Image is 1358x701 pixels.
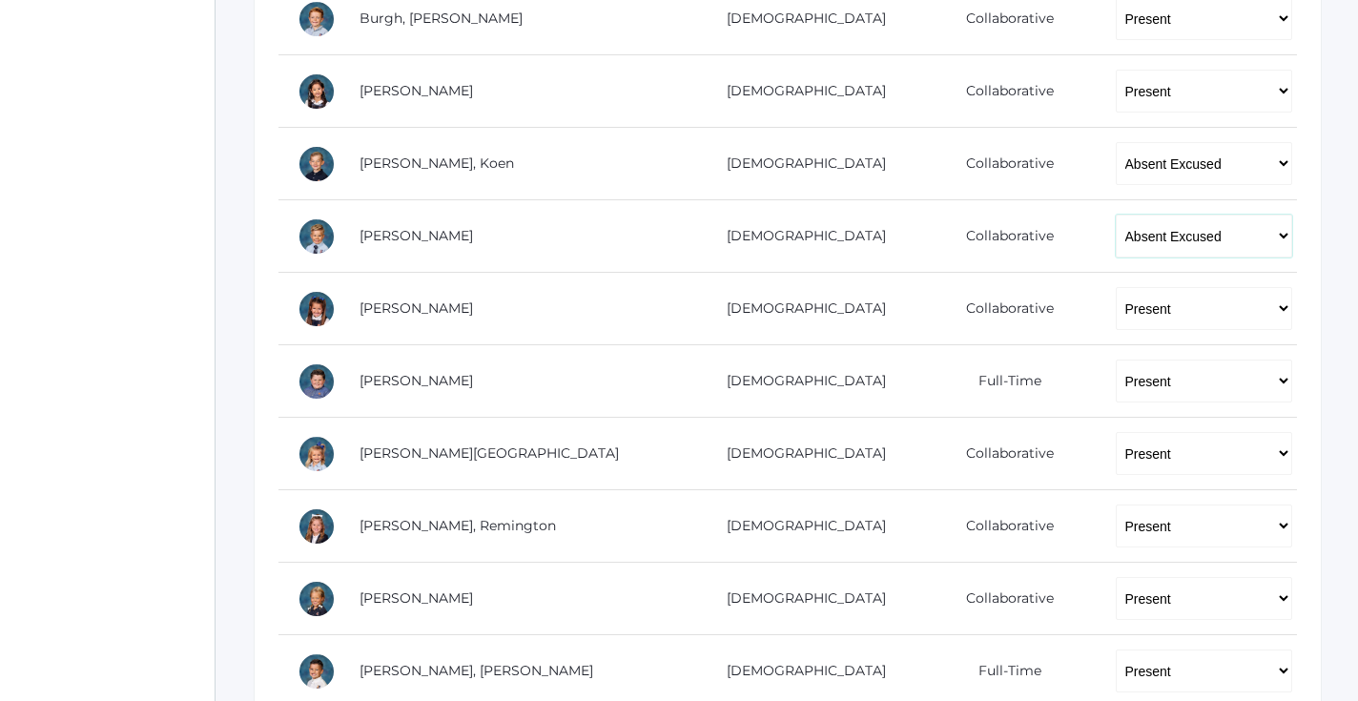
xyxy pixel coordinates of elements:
td: Collaborative [910,128,1097,200]
td: Collaborative [910,418,1097,490]
td: Collaborative [910,200,1097,273]
div: Remington Mastro [298,507,336,546]
td: Collaborative [910,563,1097,635]
a: [PERSON_NAME] [360,82,473,99]
a: [PERSON_NAME] [360,372,473,389]
td: Full-Time [910,345,1097,418]
td: [DEMOGRAPHIC_DATA] [689,345,910,418]
td: [DEMOGRAPHIC_DATA] [689,418,910,490]
div: Cooper Reyes [298,652,336,691]
td: [DEMOGRAPHIC_DATA] [689,55,910,128]
a: [PERSON_NAME] [360,299,473,317]
div: Hazel Doss [298,290,336,328]
td: Collaborative [910,55,1097,128]
td: [DEMOGRAPHIC_DATA] [689,128,910,200]
div: Liam Culver [298,217,336,256]
div: Emery Pedrick [298,580,336,618]
a: [PERSON_NAME][GEOGRAPHIC_DATA] [360,444,619,462]
a: [PERSON_NAME] [360,227,473,244]
td: Collaborative [910,273,1097,345]
a: [PERSON_NAME], Koen [360,155,514,172]
div: Koen Crocker [298,145,336,183]
div: Shiloh Laubacher [298,435,336,473]
a: [PERSON_NAME], [PERSON_NAME] [360,662,593,679]
td: [DEMOGRAPHIC_DATA] [689,490,910,563]
td: [DEMOGRAPHIC_DATA] [689,200,910,273]
td: [DEMOGRAPHIC_DATA] [689,563,910,635]
div: Whitney Chea [298,72,336,111]
td: Collaborative [910,490,1097,563]
a: Burgh, [PERSON_NAME] [360,10,523,27]
td: [DEMOGRAPHIC_DATA] [689,273,910,345]
div: Gunnar Kohr [298,362,336,401]
a: [PERSON_NAME], Remington [360,517,556,534]
a: [PERSON_NAME] [360,589,473,607]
